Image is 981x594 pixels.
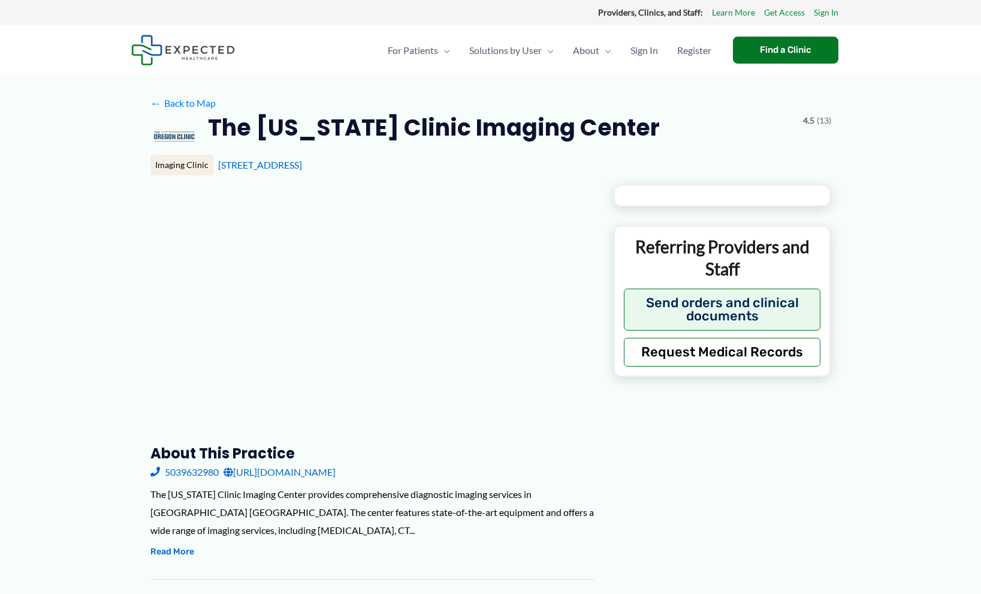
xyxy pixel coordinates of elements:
[150,444,594,463] h3: About this practice
[208,113,660,142] h2: The [US_STATE] Clinic Imaging Center
[150,97,162,109] span: ←
[469,29,542,71] span: Solutions by User
[817,113,831,128] span: (13)
[803,113,814,128] span: 4.5
[814,5,838,20] a: Sign In
[621,29,668,71] a: Sign In
[599,29,611,71] span: Menu Toggle
[712,5,755,20] a: Learn More
[150,155,213,175] div: Imaging Clinic
[563,29,621,71] a: AboutMenu Toggle
[624,289,821,331] button: Send orders and clinical documents
[378,29,460,71] a: For PatientsMenu Toggle
[764,5,805,20] a: Get Access
[733,37,838,64] a: Find a Clinic
[460,29,563,71] a: Solutions by UserMenu Toggle
[150,94,216,112] a: ←Back to Map
[438,29,450,71] span: Menu Toggle
[150,545,194,559] button: Read More
[677,29,711,71] span: Register
[378,29,721,71] nav: Primary Site Navigation
[624,338,821,367] button: Request Medical Records
[150,485,594,539] div: The [US_STATE] Clinic Imaging Center provides comprehensive diagnostic imaging services in [GEOGR...
[598,7,703,17] strong: Providers, Clinics, and Staff:
[388,29,438,71] span: For Patients
[150,463,219,481] a: 5039632980
[624,236,821,280] p: Referring Providers and Staff
[224,463,336,481] a: [URL][DOMAIN_NAME]
[668,29,721,71] a: Register
[630,29,658,71] span: Sign In
[218,159,302,170] a: [STREET_ADDRESS]
[573,29,599,71] span: About
[131,35,235,65] img: Expected Healthcare Logo - side, dark font, small
[542,29,554,71] span: Menu Toggle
